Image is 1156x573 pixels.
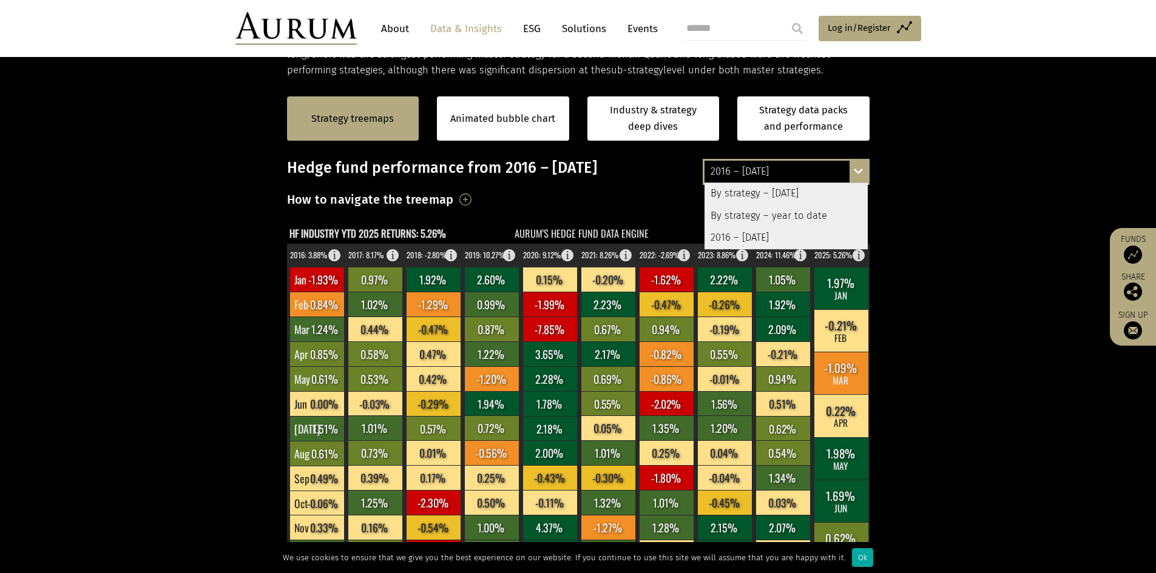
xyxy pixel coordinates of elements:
[1124,321,1142,340] img: Sign up to our newsletter
[1116,273,1150,301] div: Share
[375,18,415,40] a: About
[621,18,658,40] a: Events
[705,161,868,183] div: 2016 – [DATE]
[517,18,547,40] a: ESG
[587,96,720,141] a: Industry & strategy deep dives
[819,16,921,41] a: Log in/Register
[1116,310,1150,340] a: Sign up
[705,227,868,249] div: 2016 – [DATE]
[1124,246,1142,264] img: Access Funds
[606,64,663,76] span: sub-strategy
[1124,283,1142,301] img: Share this post
[705,205,868,227] div: By strategy – year to date
[785,16,810,41] input: Submit
[450,111,555,127] a: Animated bubble chart
[235,12,357,45] img: Aurum
[311,111,394,127] a: Strategy treemaps
[737,96,870,141] a: Strategy data packs and performance
[556,18,612,40] a: Solutions
[1116,234,1150,264] a: Funds
[705,183,868,205] div: By strategy – [DATE]
[287,189,454,210] h3: How to navigate the treemap
[828,21,891,35] span: Log in/Register
[852,548,873,567] div: Ok
[424,18,508,40] a: Data & Insights
[287,159,870,177] h3: Hedge fund performance from 2016 – [DATE]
